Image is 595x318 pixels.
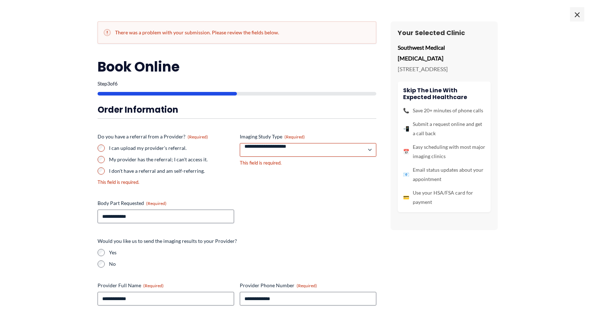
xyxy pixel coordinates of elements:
[143,283,164,288] span: (Required)
[98,238,237,245] legend: Would you like us to send the imaging results to your Provider?
[403,87,485,101] h4: Skip the line with Expected Healthcare
[403,124,409,133] span: 📲
[98,104,376,115] h3: Order Information
[570,7,584,21] span: ×
[240,133,376,140] label: Imaging Study Type
[146,201,167,206] span: (Required)
[240,160,376,166] div: This field is required.
[240,282,376,289] label: Provider Phone Number
[109,167,234,175] label: I don't have a referral and am self-referring.
[109,156,234,163] label: My provider has the referral; I can't access it.
[98,179,234,186] div: This field is required.
[98,81,376,86] p: Step of
[98,58,376,75] h2: Book Online
[398,64,491,74] p: [STREET_ADDRESS]
[398,42,491,63] p: Southwest Medical [MEDICAL_DATA]
[109,249,376,256] label: Yes
[403,193,409,202] span: 💳
[188,134,208,140] span: (Required)
[403,188,485,207] li: Use your HSA/FSA card for payment
[115,80,118,87] span: 6
[403,142,485,161] li: Easy scheduling with most major imaging clinics
[109,145,234,152] label: I can upload my provider's referral.
[297,283,317,288] span: (Required)
[403,106,485,115] li: Save 20+ minutes of phone calls
[98,282,234,289] label: Provider Full Name
[98,133,208,140] legend: Do you have a referral from a Provider?
[98,200,234,207] label: Body Part Requested
[107,80,110,87] span: 3
[109,260,376,268] label: No
[403,147,409,156] span: 📅
[403,106,409,115] span: 📞
[403,119,485,138] li: Submit a request online and get a call back
[398,29,491,37] h3: Your Selected Clinic
[403,165,485,184] li: Email status updates about your appointment
[104,29,370,36] h2: There was a problem with your submission. Please review the fields below.
[284,134,305,140] span: (Required)
[403,170,409,179] span: 📧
